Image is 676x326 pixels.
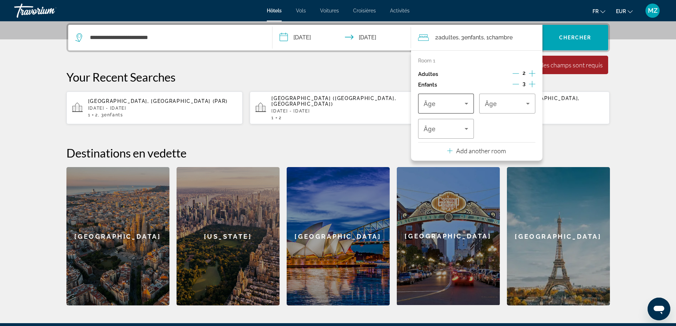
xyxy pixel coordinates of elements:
[88,112,91,117] span: 1
[66,70,610,84] p: Your Recent Searches
[523,81,525,87] span: 3
[66,91,243,125] button: [GEOGRAPHIC_DATA], [GEOGRAPHIC_DATA] (PAR)[DATE] - [DATE]12, 3Enfants
[397,167,500,305] div: [GEOGRAPHIC_DATA]
[593,9,599,14] span: fr
[643,3,662,18] button: User Menu
[616,6,633,16] button: Change currency
[438,34,459,41] span: Adultes
[272,25,411,50] button: Check-in date: Oct 20, 2025 Check-out date: Oct 24, 2025
[66,167,169,305] a: [GEOGRAPHIC_DATA]
[559,35,591,40] span: Chercher
[98,112,123,117] span: , 3
[397,167,500,305] a: [GEOGRAPHIC_DATA]
[456,147,506,155] p: Add another room
[353,8,376,13] a: Croisières
[485,100,497,107] span: Âge
[528,61,603,69] div: Tous les champs sont requis
[513,70,519,78] button: Decrement adults
[271,115,274,120] span: 1
[390,8,410,13] a: Activités
[418,58,435,63] p: Room 1
[424,126,436,133] span: Âge
[68,25,608,50] div: Search widget
[177,167,280,305] a: [US_STATE]
[435,33,459,43] span: 2
[250,91,426,125] button: [GEOGRAPHIC_DATA] ([GEOGRAPHIC_DATA], [GEOGRAPHIC_DATA])[DATE] - [DATE]12
[529,69,535,79] button: Increment adults
[507,167,610,305] a: [GEOGRAPHIC_DATA]
[104,112,123,117] span: Enfants
[88,98,228,104] span: [GEOGRAPHIC_DATA], [GEOGRAPHIC_DATA] (PAR)
[523,70,525,76] span: 2
[447,143,506,157] button: Add another room
[95,112,98,117] span: 2
[418,82,437,88] p: Enfants
[418,71,438,77] p: Adultes
[459,33,484,43] span: , 3
[66,146,610,160] h2: Destinations en vedette
[271,109,421,114] p: [DATE] - [DATE]
[279,115,282,120] span: 2
[593,6,605,16] button: Change language
[296,8,306,13] a: Vols
[542,25,608,50] button: Chercher
[267,8,282,13] a: Hôtels
[287,167,390,305] a: [GEOGRAPHIC_DATA]
[513,81,519,89] button: Decrement children
[464,34,484,41] span: Enfants
[14,1,85,20] a: Travorium
[648,7,658,14] span: MZ
[616,9,626,14] span: EUR
[320,8,339,13] a: Voitures
[648,298,670,320] iframe: Bouton de lancement de la fenêtre de messagerie
[484,33,513,43] span: , 1
[411,25,542,50] button: Travelers: 2 adults, 3 children
[271,95,396,107] span: [GEOGRAPHIC_DATA] ([GEOGRAPHIC_DATA], [GEOGRAPHIC_DATA])
[424,100,436,107] span: Âge
[88,106,237,111] p: [DATE] - [DATE]
[529,79,535,90] button: Increment children
[489,34,513,41] span: Chambre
